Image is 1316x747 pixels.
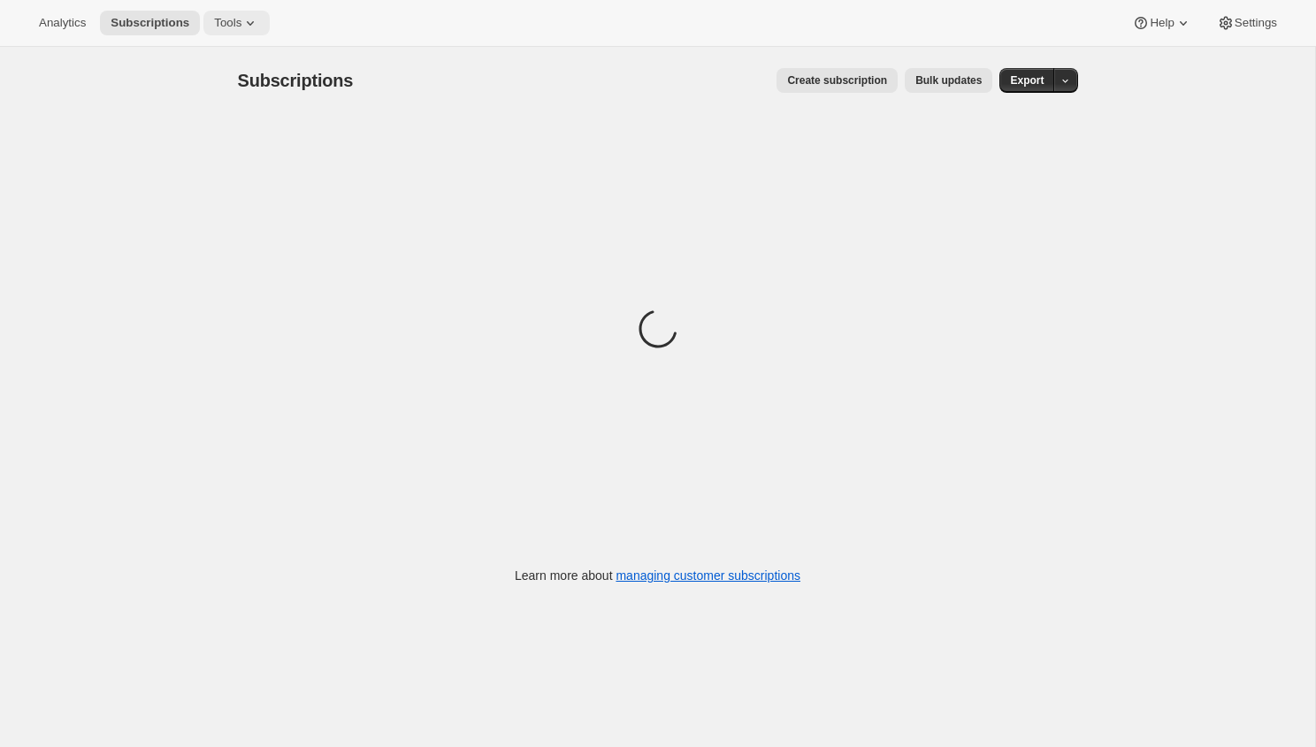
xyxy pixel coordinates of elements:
button: Create subscription [777,68,898,93]
span: Analytics [39,16,86,30]
button: Export [999,68,1054,93]
a: managing customer subscriptions [616,568,800,583]
button: Analytics [28,11,96,35]
button: Subscriptions [100,11,200,35]
span: Create subscription [787,73,887,88]
span: Settings [1235,16,1277,30]
button: Bulk updates [905,68,992,93]
span: Subscriptions [111,16,189,30]
span: Bulk updates [915,73,982,88]
span: Subscriptions [238,71,354,90]
p: Learn more about [515,567,800,584]
button: Tools [203,11,270,35]
span: Export [1010,73,1044,88]
button: Help [1121,11,1202,35]
button: Settings [1206,11,1288,35]
span: Help [1150,16,1174,30]
span: Tools [214,16,241,30]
